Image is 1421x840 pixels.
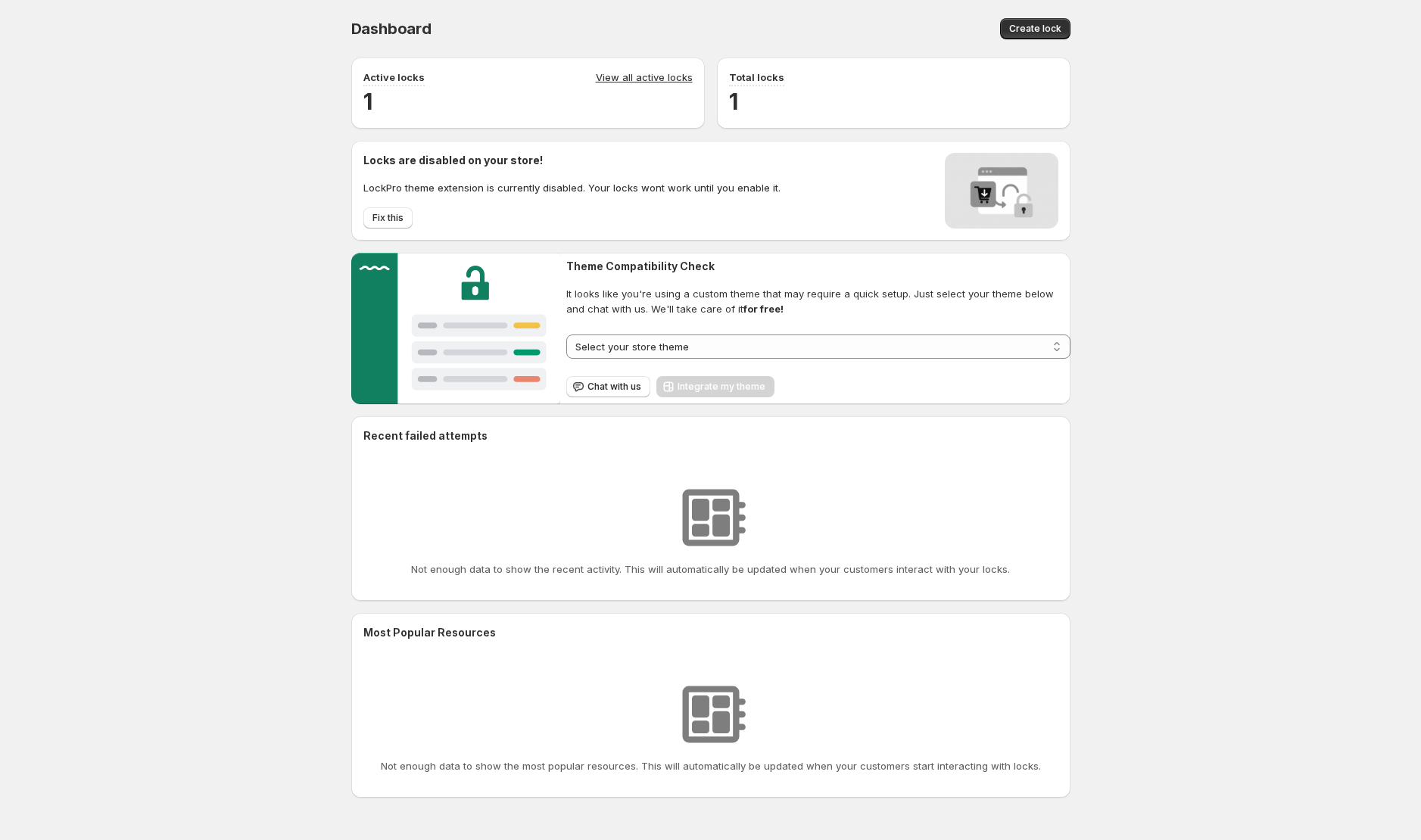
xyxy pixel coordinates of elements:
button: Fix this [363,207,413,229]
p: Not enough data to show the recent activity. This will automatically be updated when your custome... [411,562,1010,577]
span: It looks like you're using a custom theme that may require a quick setup. Just select your theme ... [566,286,1070,316]
span: Dashboard [351,20,432,38]
img: No resources found [673,480,749,555]
p: LockPro theme extension is currently disabled. Your locks wont work until you enable it. [363,180,781,195]
span: Chat with us [587,381,641,393]
img: No resources found [673,677,749,752]
span: Create lock [1009,23,1061,35]
strong: for free! [743,303,784,315]
img: Locks disabled [945,153,1058,229]
h2: 1 [363,86,693,117]
a: View all active locks [596,70,693,86]
button: Chat with us [566,376,650,397]
p: Total locks [729,70,784,85]
h2: 1 [729,86,1058,117]
img: Customer support [351,253,561,404]
h2: Recent failed attempts [363,428,488,443]
p: Not enough data to show the most popular resources. This will automatically be updated when your ... [381,758,1041,773]
h2: Theme Compatibility Check [566,259,1070,274]
button: Create lock [1000,18,1070,39]
h2: Most Popular Resources [363,625,1058,640]
span: Fix this [372,212,404,224]
h2: Locks are disabled on your store! [363,153,781,168]
p: Active locks [363,70,425,85]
